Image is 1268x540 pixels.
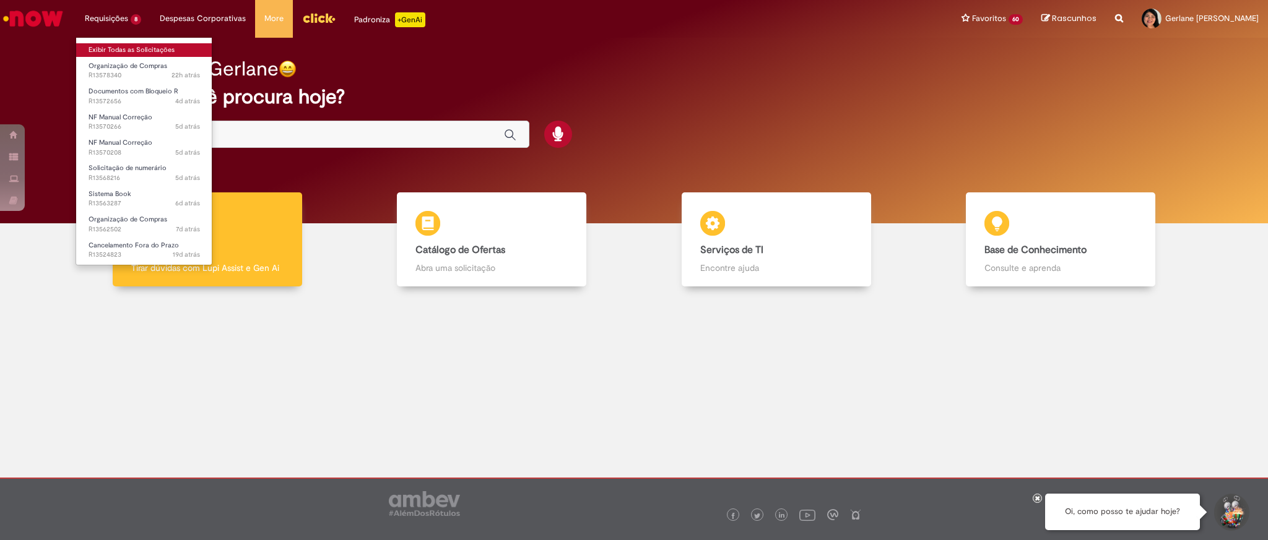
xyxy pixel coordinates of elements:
img: happy-face.png [279,60,297,78]
a: Tirar dúvidas Tirar dúvidas com Lupi Assist e Gen Ai [65,192,350,287]
img: logo_footer_naosei.png [850,509,861,520]
span: NF Manual Correção [89,138,152,147]
span: Gerlane [PERSON_NAME] [1165,13,1259,24]
span: Despesas Corporativas [160,12,246,25]
span: Sistema Book [89,189,131,199]
h2: O que você procura hoje? [111,86,1157,108]
time: 24/09/2025 14:29:54 [175,199,200,208]
span: 4d atrás [175,96,200,106]
a: Aberto R13570208 : NF Manual Correção [76,136,212,159]
div: Padroniza [354,12,425,27]
span: 60 [1009,14,1023,25]
img: logo_footer_ambev_rotulo_gray.png [389,491,460,516]
a: Aberto R13570266 : NF Manual Correção [76,111,212,134]
span: R13578340 [89,71,200,80]
a: Aberto R13578340 : Organização de Compras [76,59,212,82]
span: 6d atrás [175,199,200,208]
p: Consulte e aprenda [984,262,1137,274]
span: Cancelamento Fora do Prazo [89,241,179,250]
span: 8 [131,14,141,25]
a: Catálogo de Ofertas Abra uma solicitação [350,192,635,287]
img: logo_footer_linkedin.png [779,512,785,520]
b: Serviços de TI [700,244,763,256]
a: Aberto R13572656 : Documentos com Bloqueio R [76,85,212,108]
span: R13568216 [89,173,200,183]
span: R13563287 [89,199,200,208]
span: 5d atrás [175,173,200,182]
time: 26/09/2025 11:52:04 [175,122,200,131]
img: logo_footer_youtube.png [799,507,815,523]
time: 26/09/2025 11:44:42 [175,148,200,157]
span: Organização de Compras [89,61,167,71]
a: Aberto R13568216 : Solicitação de numerário [76,161,212,184]
a: Rascunhos [1041,13,1096,25]
ul: Requisições [76,37,212,265]
button: Iniciar Conversa de Suporte [1212,494,1249,531]
span: Rascunhos [1052,12,1096,24]
a: Exibir Todas as Solicitações [76,43,212,57]
span: 19d atrás [173,250,200,259]
img: logo_footer_facebook.png [730,513,736,519]
span: R13524823 [89,250,200,260]
span: NF Manual Correção [89,113,152,122]
a: Aberto R13563287 : Sistema Book [76,187,212,210]
b: Catálogo de Ofertas [415,244,505,256]
time: 27/09/2025 08:47:21 [175,96,200,106]
span: 22h atrás [172,71,200,80]
b: Base de Conhecimento [984,244,1087,256]
div: Oi, como posso te ajudar hoje? [1045,494,1200,530]
span: R13570208 [89,148,200,158]
img: logo_footer_twitter.png [754,513,760,519]
span: 5d atrás [175,122,200,131]
p: Encontre ajuda [700,262,853,274]
span: Organização de Compras [89,215,167,224]
span: Requisições [85,12,128,25]
p: Abra uma solicitação [415,262,568,274]
img: ServiceNow [1,6,65,31]
time: 24/09/2025 11:25:26 [176,225,200,234]
time: 25/09/2025 17:24:20 [175,173,200,182]
img: click_logo_yellow_360x200.png [302,9,336,27]
img: logo_footer_workplace.png [827,509,838,520]
a: Base de Conhecimento Consulte e aprenda [919,192,1204,287]
a: Aberto R13562502 : Organização de Compras [76,213,212,236]
span: R13562502 [89,225,200,234]
time: 29/09/2025 16:53:00 [172,71,200,80]
span: Favoritos [972,12,1006,25]
span: More [264,12,284,25]
span: R13570266 [89,122,200,132]
a: Aberto R13524823 : Cancelamento Fora do Prazo [76,239,212,262]
span: R13572656 [89,96,200,106]
span: Documentos com Bloqueio R [89,87,178,96]
a: Serviços de TI Encontre ajuda [634,192,919,287]
span: Solicitação de numerário [89,163,167,173]
span: 5d atrás [175,148,200,157]
span: 7d atrás [176,225,200,234]
p: +GenAi [395,12,425,27]
time: 11/09/2025 17:46:01 [173,250,200,259]
p: Tirar dúvidas com Lupi Assist e Gen Ai [131,262,284,274]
